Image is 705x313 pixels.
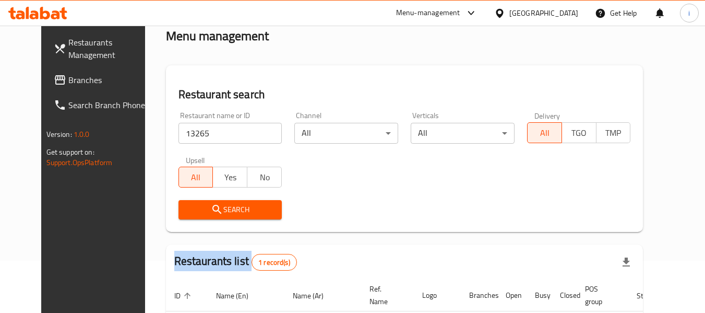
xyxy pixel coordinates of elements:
th: Closed [552,280,577,311]
span: Branches [68,74,151,86]
span: All [183,170,209,185]
span: TGO [566,125,592,141]
button: TGO [561,122,596,143]
th: Logo [414,280,461,311]
span: Restaurants Management [68,36,151,61]
div: All [294,123,398,144]
span: Get support on: [46,145,94,159]
span: No [252,170,278,185]
label: Delivery [534,112,560,119]
a: Search Branch Phone [45,92,159,118]
a: Support.OpsPlatform [46,156,113,169]
div: Total records count [252,254,297,271]
span: ID [174,289,194,302]
button: All [527,122,562,143]
h2: Restaurants list [174,253,297,271]
span: All [532,125,558,141]
input: Search for restaurant name or ID.. [178,123,282,144]
button: All [178,167,213,188]
span: TMP [601,125,627,141]
th: Branches [461,280,497,311]
div: [GEOGRAPHIC_DATA] [509,7,578,19]
span: Version: [46,127,72,141]
span: Yes [217,170,243,185]
button: No [247,167,282,188]
span: POS group [585,283,616,308]
th: Open [497,280,527,311]
span: Search [187,203,274,216]
span: i [688,7,690,19]
div: Export file [614,250,639,275]
span: 1 record(s) [252,258,296,268]
span: Ref. Name [369,283,401,308]
span: Name (Ar) [293,289,337,302]
span: Search Branch Phone [68,99,151,111]
h2: Restaurant search [178,87,631,102]
span: Status [637,289,671,302]
a: Restaurants Management [45,30,159,67]
button: Yes [212,167,247,188]
h2: Menu management [166,28,269,44]
a: Branches [45,67,159,92]
span: 1.0.0 [74,127,90,141]
label: Upsell [186,156,205,164]
div: All [411,123,515,144]
span: Name (En) [216,289,262,302]
button: TMP [596,122,631,143]
div: Menu-management [396,7,460,19]
th: Busy [527,280,552,311]
button: Search [178,200,282,219]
